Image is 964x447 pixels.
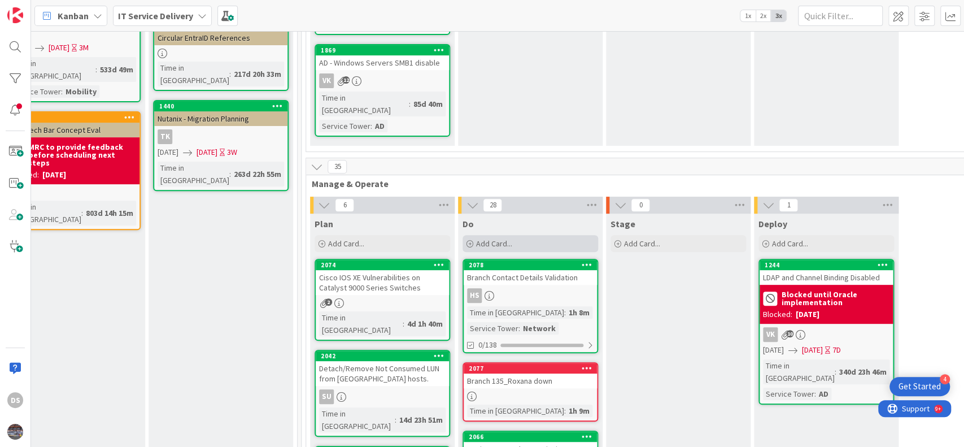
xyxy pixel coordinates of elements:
[464,260,597,285] div: 2078Branch Contact Details Validation
[467,405,564,417] div: Time in [GEOGRAPHIC_DATA]
[469,261,597,269] div: 2078
[316,361,449,386] div: Detach/Remove Not Consumed LUN from [GEOGRAPHIC_DATA] hosts.
[316,73,449,88] div: VK
[763,359,835,384] div: Time in [GEOGRAPHIC_DATA]
[404,318,446,330] div: 4d 1h 40m
[316,351,449,361] div: 2042
[57,5,63,14] div: 9+
[316,389,449,404] div: SU
[816,388,831,400] div: AD
[740,10,756,21] span: 1x
[118,10,193,21] b: IT Service Delivery
[154,129,287,144] div: TK
[832,344,841,356] div: 7D
[796,309,819,320] div: [DATE]
[319,311,403,336] div: Time in [GEOGRAPHIC_DATA]
[610,218,635,229] span: Stage
[814,388,816,400] span: :
[756,10,771,21] span: 2x
[154,20,287,45] div: Circular EntraID References
[49,42,69,54] span: [DATE]
[321,352,449,360] div: 2042
[763,388,814,400] div: Service Tower
[7,7,23,23] img: Visit kanbanzone.com
[760,270,893,285] div: LDAP and Channel Binding Disabled
[835,366,836,378] span: :
[566,405,592,417] div: 1h 9m
[316,260,449,270] div: 2074
[154,101,287,126] div: 1440Nutanix - Migration Planning
[58,9,89,23] span: Kanban
[319,120,370,132] div: Service Tower
[154,31,287,45] div: Circular EntraID References
[24,2,51,15] span: Support
[42,169,66,181] div: [DATE]
[10,57,95,82] div: Time in [GEOGRAPHIC_DATA]
[566,306,592,319] div: 1h 8m
[61,85,63,98] span: :
[154,111,287,126] div: Nutanix - Migration Planning
[229,168,231,180] span: :
[319,389,334,404] div: SU
[469,364,597,372] div: 2077
[411,98,446,110] div: 85d 40m
[7,424,23,440] img: avatar
[898,381,941,392] div: Get Started
[476,238,512,249] span: Add Card...
[409,98,411,110] span: :
[467,288,482,303] div: HS
[11,114,139,121] div: 257
[316,260,449,295] div: 2074Cisco IOS XE Vulnerabilities on Catalyst 9000 Series Switches
[28,143,136,167] b: MRC to provide feedback before scheduling next steps
[763,309,792,320] div: Blocked:
[889,377,950,396] div: Open Get Started checklist, remaining modules: 4
[758,218,787,229] span: Deploy
[564,306,566,319] span: :
[779,198,798,212] span: 1
[316,270,449,295] div: Cisco IOS XE Vulnerabilities on Catalyst 9000 Series Switches
[631,198,650,212] span: 0
[6,112,139,137] div: 257MRC Tech Bar Concept Eval
[325,298,332,306] span: 2
[760,260,893,270] div: 1244
[316,351,449,386] div: 2042Detach/Remove Not Consumed LUN from [GEOGRAPHIC_DATA] hosts.
[464,260,597,270] div: 2078
[328,238,364,249] span: Add Card...
[79,42,89,54] div: 3M
[159,102,287,110] div: 1440
[464,288,597,303] div: HS
[624,238,660,249] span: Add Card...
[564,405,566,417] span: :
[158,162,229,186] div: Time in [GEOGRAPHIC_DATA]
[7,392,23,408] div: DS
[81,207,83,219] span: :
[772,238,808,249] span: Add Card...
[372,120,387,132] div: AD
[154,101,287,111] div: 1440
[464,363,597,388] div: 2077Branch 135_Roxana down
[158,129,172,144] div: TK
[520,322,559,335] div: Network
[321,261,449,269] div: 2074
[97,63,136,76] div: 533d 49m
[483,198,502,212] span: 28
[782,290,889,306] b: Blocked until Oracle implementation
[63,85,99,98] div: Mobility
[469,433,597,441] div: 2066
[464,374,597,388] div: Branch 135_Roxana down
[467,322,518,335] div: Service Tower
[315,218,333,229] span: Plan
[763,344,784,356] span: [DATE]
[316,55,449,70] div: AD - Windows Servers SMB1 disable
[197,146,217,158] span: [DATE]
[518,322,520,335] span: :
[321,46,449,54] div: 1869
[316,45,449,70] div: 1869AD - Windows Servers SMB1 disable
[765,261,893,269] div: 1244
[319,92,409,116] div: Time in [GEOGRAPHIC_DATA]
[342,76,350,84] span: 12
[83,207,136,219] div: 803d 14h 15m
[158,146,178,158] span: [DATE]
[10,85,61,98] div: Service Tower
[6,123,139,137] div: MRC Tech Bar Concept Eval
